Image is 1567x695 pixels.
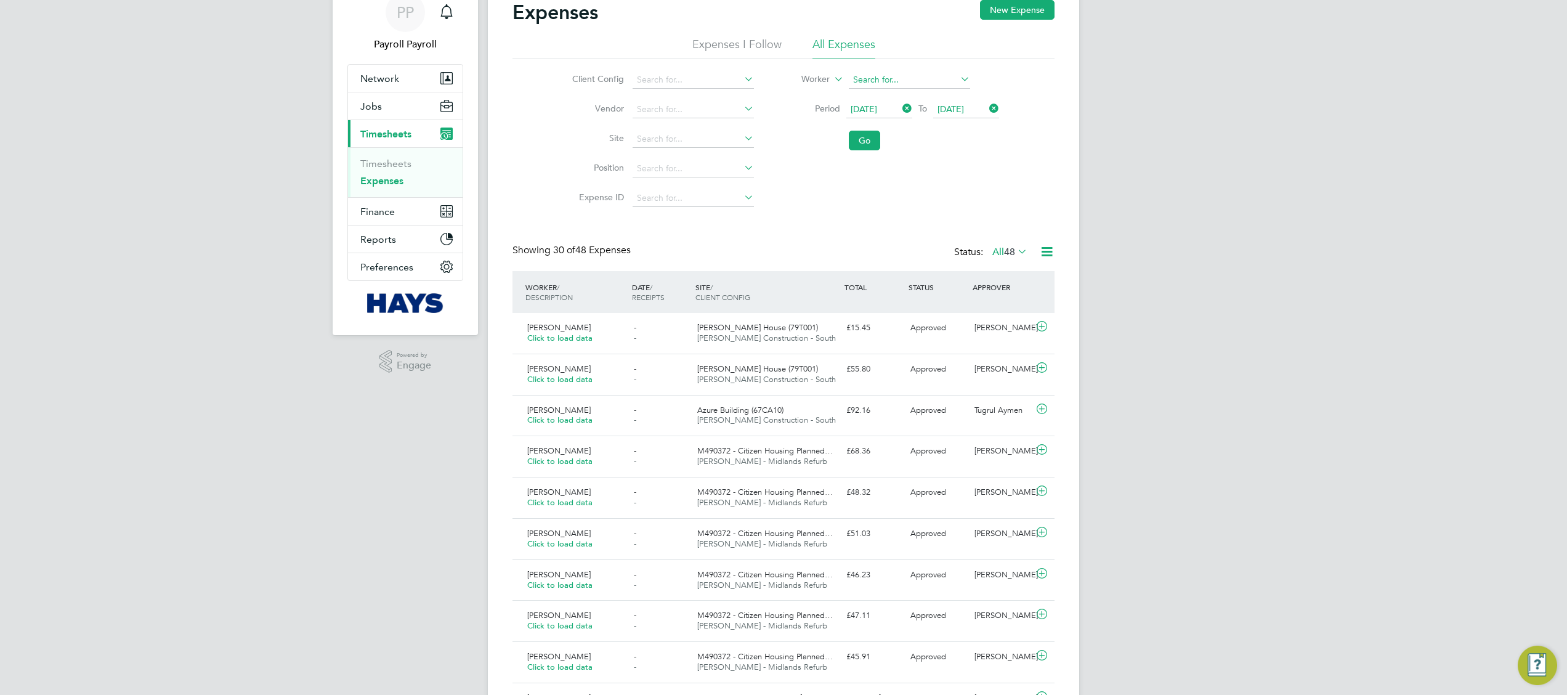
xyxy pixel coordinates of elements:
[527,662,593,672] span: Click to load data
[697,445,833,456] span: M490372 - Citizen Housing Planned…
[970,318,1034,338] div: [PERSON_NAME]
[697,569,833,580] span: M490372 - Citizen Housing Planned…
[970,359,1034,380] div: [PERSON_NAME]
[774,73,830,86] label: Worker
[634,405,636,415] span: -
[527,528,591,539] span: [PERSON_NAME]
[697,333,836,343] span: [PERSON_NAME] Construction - South
[841,318,905,338] div: £15.45
[634,415,636,425] span: -
[527,364,591,374] span: [PERSON_NAME]
[970,606,1034,626] div: [PERSON_NAME]
[633,160,754,177] input: Search for...
[360,100,382,112] span: Jobs
[527,374,593,384] span: Click to load data
[634,456,636,466] span: -
[527,487,591,497] span: [PERSON_NAME]
[812,37,875,59] li: All Expenses
[697,528,833,539] span: M490372 - Citizen Housing Planned…
[697,651,833,662] span: M490372 - Citizen Housing Planned…
[347,293,463,313] a: Go to home page
[954,244,1030,261] div: Status:
[527,322,591,333] span: [PERSON_NAME]
[910,528,946,539] span: Approved
[992,246,1027,258] label: All
[557,282,559,292] span: /
[697,405,783,415] span: Azure Building (67CA10)
[348,120,463,147] button: Timesheets
[910,322,946,333] span: Approved
[347,37,463,52] span: Payroll Payroll
[710,282,713,292] span: /
[360,175,403,187] a: Expenses
[553,244,575,256] span: 30 of
[348,147,463,197] div: Timesheets
[569,132,624,144] label: Site
[360,73,399,84] span: Network
[697,415,836,425] span: [PERSON_NAME] Construction - South
[634,539,636,549] span: -
[1518,646,1557,685] button: Engage Resource Center
[697,487,833,497] span: M490372 - Citizen Housing Planned…
[634,374,636,384] span: -
[527,569,591,580] span: [PERSON_NAME]
[841,606,905,626] div: £47.11
[697,374,836,384] span: [PERSON_NAME] Construction - South
[697,364,818,374] span: [PERSON_NAME] House (79T001)
[360,128,411,140] span: Timesheets
[397,360,431,371] span: Engage
[851,104,877,115] span: [DATE]
[785,103,840,114] label: Period
[632,292,665,302] span: RECEIPTS
[910,445,946,456] span: Approved
[910,487,946,497] span: Approved
[527,539,593,549] span: Click to load data
[527,415,593,425] span: Click to load data
[841,276,905,298] div: TOTAL
[569,73,624,84] label: Client Config
[634,569,636,580] span: -
[905,276,970,298] div: STATUS
[569,162,624,173] label: Position
[525,292,573,302] span: DESCRIPTION
[910,364,946,374] span: Approved
[348,198,463,225] button: Finance
[970,400,1034,421] div: Tugrul Aymen
[697,539,827,549] span: [PERSON_NAME] - Midlands Refurb
[970,647,1034,667] div: [PERSON_NAME]
[348,226,463,253] button: Reports
[841,647,905,667] div: £45.91
[634,322,636,333] span: -
[841,565,905,585] div: £46.23
[397,4,414,20] span: PP
[697,497,827,508] span: [PERSON_NAME] - Midlands Refurb
[634,610,636,620] span: -
[512,244,633,257] div: Showing
[527,580,593,590] span: Click to load data
[634,445,636,456] span: -
[692,37,782,59] li: Expenses I Follow
[970,482,1034,503] div: [PERSON_NAME]
[970,565,1034,585] div: [PERSON_NAME]
[634,497,636,508] span: -
[697,580,827,590] span: [PERSON_NAME] - Midlands Refurb
[527,456,593,466] span: Click to load data
[634,528,636,539] span: -
[360,158,411,169] a: Timesheets
[634,487,636,497] span: -
[569,103,624,114] label: Vendor
[841,359,905,380] div: £55.80
[348,92,463,120] button: Jobs
[527,445,591,456] span: [PERSON_NAME]
[841,441,905,461] div: £68.36
[849,71,970,89] input: Search for...
[1004,246,1015,258] span: 48
[527,610,591,620] span: [PERSON_NAME]
[841,482,905,503] div: £48.32
[937,104,964,115] span: [DATE]
[633,101,754,118] input: Search for...
[841,524,905,544] div: £51.03
[360,261,413,273] span: Preferences
[633,71,754,89] input: Search for...
[360,234,396,245] span: Reports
